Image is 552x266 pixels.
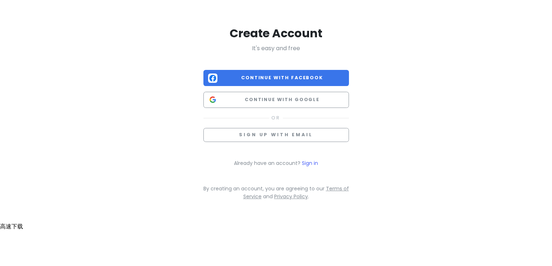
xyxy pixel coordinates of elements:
[203,26,349,41] h2: Create Account
[203,44,349,53] p: It's easy and free
[203,159,349,167] p: Already have an account?
[203,185,349,201] p: By creating an account, you are agreeing to our and .
[243,185,349,200] a: Terms of Service
[208,73,217,83] img: Facebook logo
[208,95,217,104] img: Google logo
[203,128,349,142] button: Sign up with email
[203,70,349,86] button: Continue with Facebook
[239,132,313,138] span: Sign up with email
[274,193,308,200] a: Privacy Policy
[203,92,349,108] button: Continue with Google
[220,96,344,103] span: Continue with Google
[302,160,318,167] a: Sign in
[220,74,344,81] span: Continue with Facebook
